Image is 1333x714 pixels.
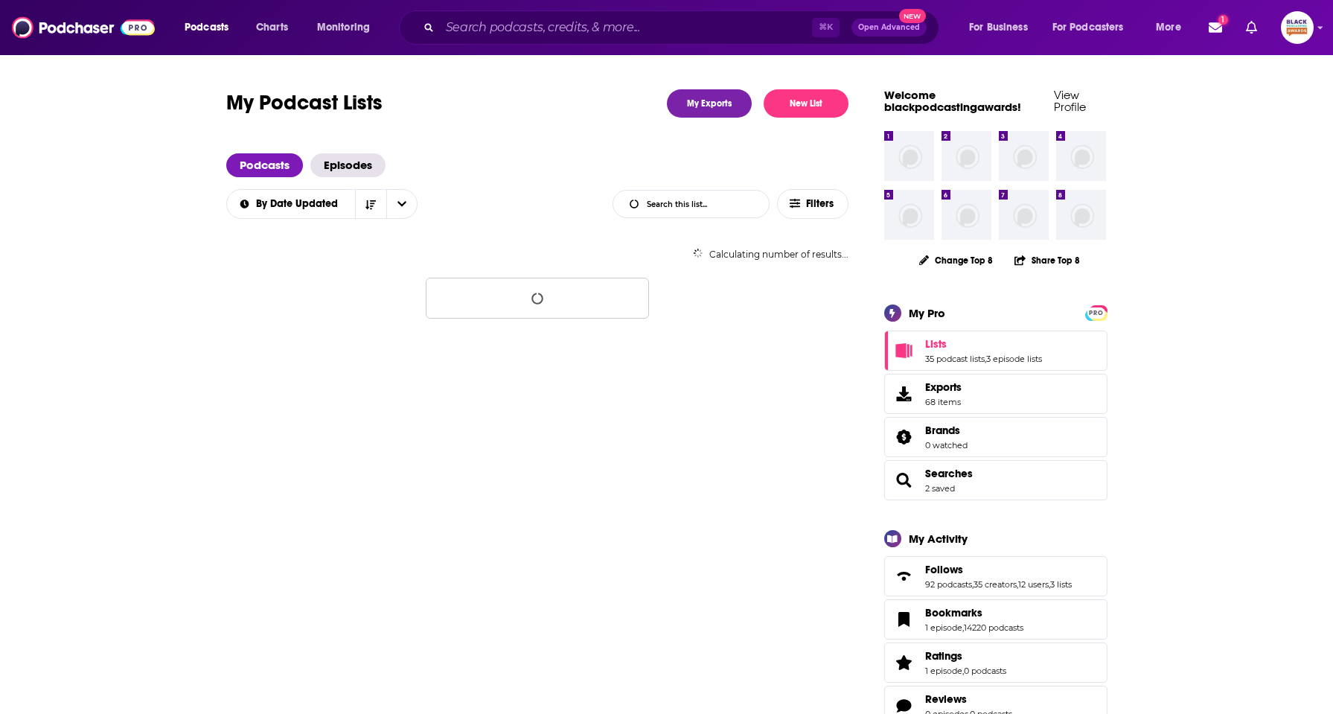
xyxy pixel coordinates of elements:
div: My Pro [909,306,945,320]
span: Reviews [925,692,967,706]
span: Lists [884,331,1107,371]
button: Loading [426,278,649,319]
span: , [1049,579,1050,590]
img: missing-image.png [942,190,991,240]
span: 68 items [925,397,962,407]
img: missing-image.png [1056,190,1106,240]
img: missing-image.png [942,131,991,181]
a: 35 creators [974,579,1017,590]
a: 0 podcasts [964,666,1006,676]
span: Monitoring [317,17,370,38]
button: New List [764,89,848,118]
a: Welcome blackpodcastingawards! [884,88,1021,114]
img: missing-image.png [1056,131,1106,181]
a: Follows [925,563,1072,576]
span: , [985,354,986,364]
a: Searches [925,467,973,480]
h2: Choose List sort [226,189,418,219]
a: Follows [889,566,919,587]
a: Charts [246,16,297,39]
button: open menu [226,199,355,209]
span: For Business [969,17,1028,38]
span: Ratings [925,649,962,663]
span: Exports [925,380,962,394]
span: Filters [806,199,836,209]
img: missing-image.png [884,190,934,240]
span: , [962,666,964,676]
span: New [899,9,926,23]
a: Podcasts [226,153,303,177]
span: Bookmarks [925,606,982,619]
a: 2 saved [925,483,955,494]
button: open menu [1145,16,1200,39]
a: Bookmarks [925,606,1023,619]
a: Exports [884,374,1107,414]
span: Bookmarks [884,599,1107,640]
a: Reviews [925,692,1012,706]
span: Brands [925,424,960,437]
button: open menu [174,16,248,39]
button: Filters [777,189,848,219]
span: Follows [884,556,1107,596]
span: , [972,579,974,590]
h1: My Podcast Lists [226,89,383,118]
a: Brands [889,427,919,447]
span: Open Advanced [858,24,920,31]
span: Logged in as blackpodcastingawards [1281,11,1314,44]
a: My Exports [667,89,752,118]
a: 35 podcast lists [925,354,985,364]
span: ⌘ K [812,18,840,37]
span: For Podcasters [1052,17,1124,38]
img: missing-image.png [884,131,934,181]
span: Follows [925,563,963,576]
a: 14220 podcasts [964,622,1023,633]
a: Episodes [310,153,386,177]
span: Podcasts [185,17,228,38]
button: Sort Direction [355,190,386,218]
a: 12 users [1018,579,1049,590]
button: open menu [307,16,389,39]
span: , [962,622,964,633]
div: Calculating number of results... [226,249,848,260]
a: Ratings [925,649,1006,663]
span: Ratings [884,643,1107,683]
div: Search podcasts, credits, & more... [413,10,953,45]
a: 0 watched [925,440,968,450]
a: Lists [925,337,1042,351]
img: User Profile [1281,11,1314,44]
img: missing-image.png [999,190,1049,240]
a: 1 episode [925,666,962,676]
span: By Date Updated [256,199,343,209]
a: 92 podcasts [925,579,972,590]
button: Share Top 8 [1014,246,1081,275]
a: Brands [925,424,968,437]
button: Show profile menu [1281,11,1314,44]
span: Lists [925,337,947,351]
img: missing-image.png [999,131,1049,181]
button: Change Top 8 [910,251,1003,270]
a: 1 episode [925,622,962,633]
a: PRO [1087,306,1105,317]
a: Ratings [889,652,919,673]
button: Open AdvancedNew [851,19,927,36]
button: open menu [386,190,418,218]
span: Searches [884,460,1107,500]
a: Show notifications dropdown [1203,15,1228,40]
a: Lists [889,340,919,361]
span: PRO [1087,307,1105,319]
img: Podchaser - Follow, Share and Rate Podcasts [12,13,155,42]
a: Show notifications dropdown [1240,15,1263,40]
a: 3 lists [1050,579,1072,590]
span: 1 [1218,15,1228,25]
span: Exports [889,383,919,404]
input: Search podcasts, credits, & more... [440,16,812,39]
div: My Activity [909,532,968,546]
button: open menu [1043,16,1145,39]
span: Brands [884,417,1107,457]
span: , [1017,579,1018,590]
